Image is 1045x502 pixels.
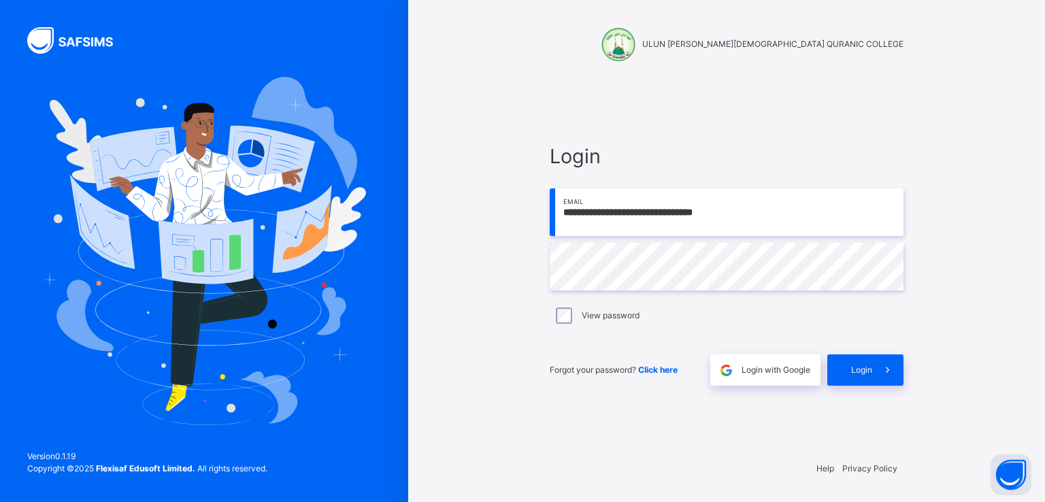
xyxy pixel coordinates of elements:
img: google.396cfc9801f0270233282035f929180a.svg [718,363,734,378]
span: Login [851,364,872,376]
a: Privacy Policy [842,463,897,473]
span: Login [550,141,903,171]
span: Forgot your password? [550,365,678,375]
a: Help [816,463,834,473]
img: Hero Image [42,77,366,425]
span: Login with Google [742,364,810,376]
a: Click here [638,365,678,375]
img: SAFSIMS Logo [27,27,129,54]
span: ULUN [PERSON_NAME][DEMOGRAPHIC_DATA] QURANIC COLLEGE [642,38,903,50]
span: Version 0.1.19 [27,450,267,463]
label: View password [582,309,640,322]
strong: Flexisaf Edusoft Limited. [96,463,195,473]
button: Open asap [991,454,1031,495]
span: Copyright © 2025 All rights reserved. [27,463,267,473]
